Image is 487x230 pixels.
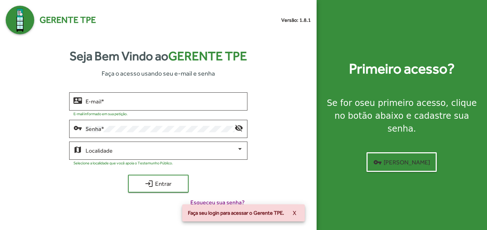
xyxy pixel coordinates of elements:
span: [PERSON_NAME] [373,156,430,169]
button: [PERSON_NAME] [366,152,437,172]
span: Faça o acesso usando seu e-mail e senha [102,68,215,78]
mat-icon: vpn_key [373,158,382,167]
div: Se for o , clique no botão abaixo e cadastre sua senha. [325,97,478,135]
mat-icon: map [73,145,82,154]
span: Gerente TPE [40,13,96,27]
span: Gerente TPE [168,49,247,63]
button: Entrar [128,175,189,193]
mat-hint: Selecione a localidade que você apoia o Testemunho Público. [73,161,173,165]
mat-hint: E-mail informado em sua petição. [73,112,128,116]
span: Faça seu login para acessar o Gerente TPE. [188,209,284,216]
small: Versão: 1.8.1 [281,16,311,24]
mat-icon: visibility_off [235,123,243,132]
span: X [293,206,296,219]
img: Logo Gerente [6,6,34,34]
span: Entrar [134,177,182,190]
strong: Seja Bem Vindo ao [70,47,247,66]
button: X [287,206,302,219]
strong: Primeiro acesso? [349,58,455,80]
mat-icon: vpn_key [73,123,82,132]
mat-icon: login [145,179,153,188]
mat-icon: contact_mail [73,96,82,104]
strong: seu primeiro acesso [360,98,446,108]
